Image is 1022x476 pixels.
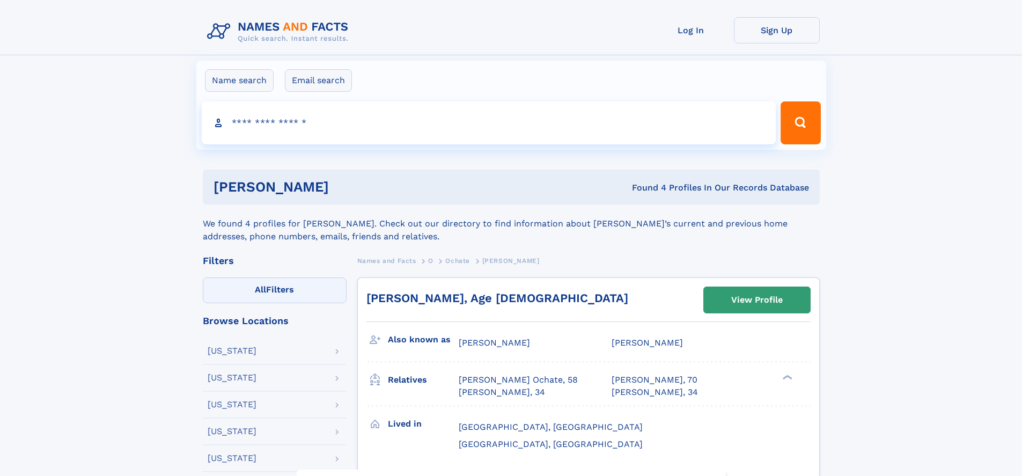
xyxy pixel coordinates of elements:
[459,439,643,449] span: [GEOGRAPHIC_DATA], [GEOGRAPHIC_DATA]
[781,101,820,144] button: Search Button
[612,386,698,398] a: [PERSON_NAME], 34
[480,182,809,194] div: Found 4 Profiles In Our Records Database
[255,284,266,295] span: All
[203,277,347,303] label: Filters
[459,422,643,432] span: [GEOGRAPHIC_DATA], [GEOGRAPHIC_DATA]
[704,287,810,313] a: View Profile
[459,386,545,398] a: [PERSON_NAME], 34
[612,374,697,386] a: [PERSON_NAME], 70
[203,17,357,46] img: Logo Names and Facts
[445,257,470,265] span: Ochate
[445,254,470,267] a: Ochate
[388,415,459,433] h3: Lived in
[202,101,776,144] input: search input
[388,331,459,349] h3: Also known as
[428,257,433,265] span: O
[214,180,481,194] h1: [PERSON_NAME]
[612,338,683,348] span: [PERSON_NAME]
[459,338,530,348] span: [PERSON_NAME]
[208,427,256,436] div: [US_STATE]
[428,254,433,267] a: O
[731,288,783,312] div: View Profile
[366,291,628,305] a: [PERSON_NAME], Age [DEMOGRAPHIC_DATA]
[459,374,578,386] a: [PERSON_NAME] Ochate, 58
[203,204,820,243] div: We found 4 profiles for [PERSON_NAME]. Check out our directory to find information about [PERSON_...
[203,256,347,266] div: Filters
[205,69,274,92] label: Name search
[208,454,256,463] div: [US_STATE]
[203,316,347,326] div: Browse Locations
[285,69,352,92] label: Email search
[648,17,734,43] a: Log In
[734,17,820,43] a: Sign Up
[357,254,416,267] a: Names and Facts
[208,400,256,409] div: [US_STATE]
[388,371,459,389] h3: Relatives
[482,257,540,265] span: [PERSON_NAME]
[208,374,256,382] div: [US_STATE]
[780,374,793,381] div: ❯
[208,347,256,355] div: [US_STATE]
